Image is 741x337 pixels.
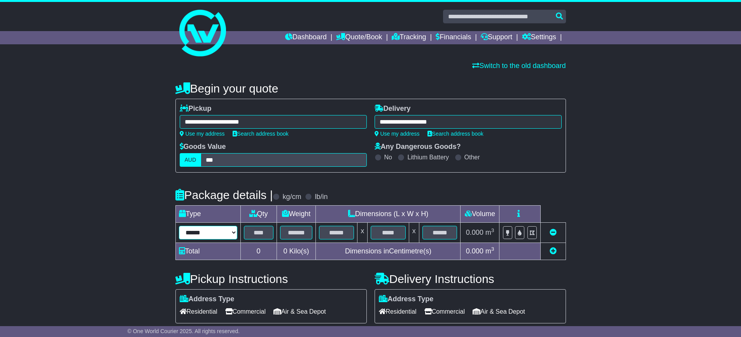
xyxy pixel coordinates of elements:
[285,31,327,44] a: Dashboard
[392,31,426,44] a: Tracking
[485,229,494,236] span: m
[550,229,557,236] a: Remove this item
[180,105,212,113] label: Pickup
[427,131,483,137] a: Search address book
[464,154,480,161] label: Other
[379,295,434,304] label: Address Type
[175,82,566,95] h4: Begin your quote
[180,143,226,151] label: Goods Value
[375,131,420,137] a: Use my address
[175,189,273,201] h4: Package details |
[409,223,419,243] td: x
[180,306,217,318] span: Residential
[472,62,566,70] a: Switch to the old dashboard
[436,31,471,44] a: Financials
[485,247,494,255] span: m
[481,31,512,44] a: Support
[336,31,382,44] a: Quote/Book
[273,306,326,318] span: Air & Sea Depot
[375,272,566,285] h4: Delivery Instructions
[522,31,556,44] a: Settings
[315,193,328,201] label: lb/in
[424,306,465,318] span: Commercial
[283,247,287,255] span: 0
[466,247,483,255] span: 0.000
[407,154,449,161] label: Lithium Battery
[384,154,392,161] label: No
[461,206,499,223] td: Volume
[375,105,411,113] label: Delivery
[316,206,461,223] td: Dimensions (L x W x H)
[466,229,483,236] span: 0.000
[233,131,289,137] a: Search address book
[180,131,225,137] a: Use my address
[316,243,461,260] td: Dimensions in Centimetre(s)
[180,295,235,304] label: Address Type
[277,206,316,223] td: Weight
[379,306,417,318] span: Residential
[175,243,240,260] td: Total
[180,153,201,167] label: AUD
[277,243,316,260] td: Kilo(s)
[240,243,277,260] td: 0
[175,206,240,223] td: Type
[357,223,368,243] td: x
[282,193,301,201] label: kg/cm
[240,206,277,223] td: Qty
[491,227,494,233] sup: 3
[128,328,240,334] span: © One World Courier 2025. All rights reserved.
[491,246,494,252] sup: 3
[175,272,367,285] h4: Pickup Instructions
[375,143,461,151] label: Any Dangerous Goods?
[550,247,557,255] a: Add new item
[225,306,266,318] span: Commercial
[473,306,525,318] span: Air & Sea Depot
